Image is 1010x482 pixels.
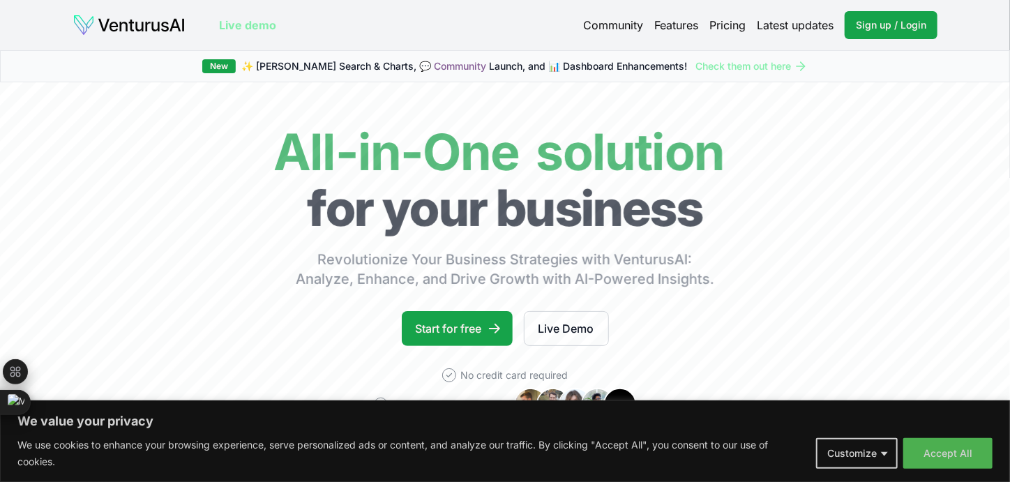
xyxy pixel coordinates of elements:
a: Live demo [219,17,276,33]
img: Avatar 2 [536,388,570,421]
span: ✨ [PERSON_NAME] Search & Charts, 💬 Launch, and 📊 Dashboard Enhancements! [241,59,687,73]
span: Sign up / Login [856,18,926,32]
img: Avatar 1 [514,388,548,421]
a: Community [583,17,643,33]
p: We value your privacy [17,413,993,430]
a: Pricing [709,17,746,33]
button: Accept All [903,438,993,469]
a: Live Demo [524,311,609,346]
img: Avatar 3 [559,388,592,421]
a: Sign up / Login [845,11,937,39]
button: Customize [816,438,898,469]
img: logo [73,14,186,36]
a: Start for free [402,311,513,346]
img: Avatar 4 [581,388,615,421]
a: Check them out here [695,59,808,73]
div: New [202,59,236,73]
p: We use cookies to enhance your browsing experience, serve personalized ads or content, and analyz... [17,437,806,470]
a: Latest updates [757,17,834,33]
a: Features [654,17,698,33]
a: Community [434,60,486,72]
